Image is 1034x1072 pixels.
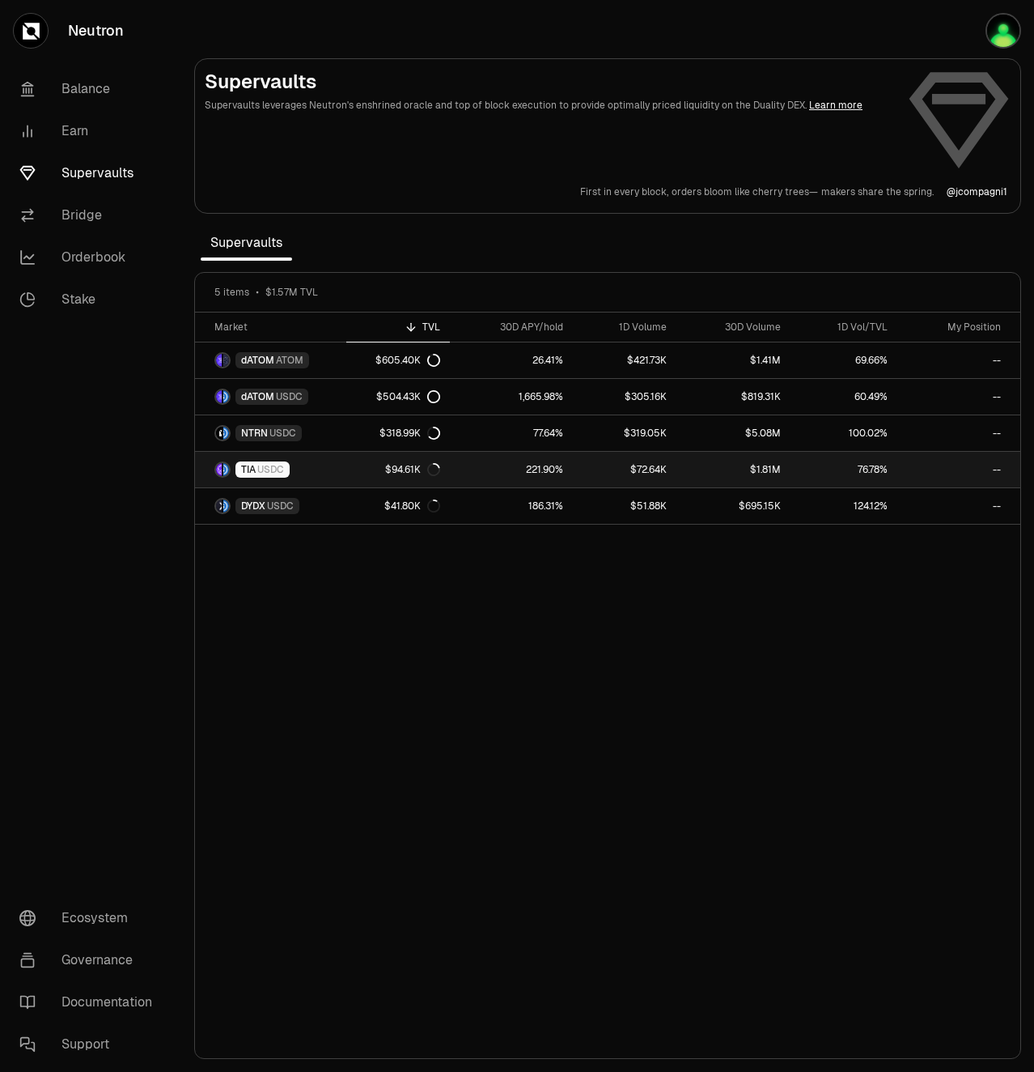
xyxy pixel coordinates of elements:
a: -- [897,452,1020,487]
a: TIA LogoUSDC LogoTIAUSDC [195,452,346,487]
span: USDC [257,463,284,476]
img: dATOM Logo [216,354,222,367]
p: makers share the spring. [821,185,934,198]
div: Market [214,321,337,334]
a: 26.41% [450,342,573,378]
a: Supervaults [6,152,175,194]
a: $305.16K [573,379,677,415]
p: @ jcompagni1 [947,185,1007,198]
a: Learn more [809,99,862,112]
span: dATOM [241,390,274,403]
a: $5.08M [676,415,790,451]
span: USDC [276,390,303,403]
a: $72.64K [573,452,677,487]
a: 221.90% [450,452,573,487]
a: $51.88K [573,488,677,524]
a: Ecosystem [6,897,175,939]
img: NTRN Logo [216,427,222,440]
span: Supervaults [201,227,292,259]
a: Support [6,1023,175,1066]
a: Governance [6,939,175,981]
div: $504.43K [376,390,440,403]
a: Bridge [6,194,175,236]
p: Supervaults leverages Neutron's enshrined oracle and top of block execution to provide optimally ... [205,98,894,113]
a: NTRN LogoUSDC LogoNTRNUSDC [195,415,346,451]
span: ATOM [276,354,303,367]
span: USDC [269,427,296,440]
a: -- [897,488,1020,524]
img: USDC Logo [223,463,229,476]
img: USDC Logo [223,500,229,513]
img: USDC Logo [223,390,229,403]
img: ATOM Logo [223,354,229,367]
span: $1.57M TVL [265,286,318,299]
img: Ledger [985,13,1021,49]
a: $819.31K [676,379,790,415]
a: -- [897,342,1020,378]
a: 60.49% [790,379,897,415]
span: NTRN [241,427,268,440]
img: TIA Logo [216,463,222,476]
div: $318.99K [379,427,440,440]
a: Documentation [6,981,175,1023]
a: Orderbook [6,236,175,279]
a: $94.61K [346,452,449,487]
img: USDC Logo [223,427,229,440]
a: 186.31% [450,488,573,524]
p: First in every block, [580,185,668,198]
a: First in every block,orders bloom like cherry trees—makers share the spring. [580,185,934,198]
a: $41.80K [346,488,449,524]
div: $94.61K [385,463,440,476]
span: TIA [241,463,256,476]
a: $1.41M [676,342,790,378]
div: TVL [356,321,439,334]
a: $318.99K [346,415,449,451]
h2: Supervaults [205,69,894,95]
a: -- [897,379,1020,415]
a: Earn [6,110,175,152]
span: dATOM [241,354,274,367]
div: 1D Volume [583,321,667,334]
a: dATOM LogoATOM LogodATOMATOM [195,342,346,378]
a: $421.73K [573,342,677,378]
a: Balance [6,68,175,110]
div: My Position [907,321,1001,334]
img: DYDX Logo [216,500,222,513]
div: 30D Volume [686,321,781,334]
a: 77.64% [450,415,573,451]
a: 124.12% [790,488,897,524]
a: $1.81M [676,452,790,487]
a: $695.15K [676,488,790,524]
div: $605.40K [375,354,440,367]
a: Stake [6,279,175,321]
span: DYDX [241,500,265,513]
div: 30D APY/hold [460,321,563,334]
a: 100.02% [790,415,897,451]
span: USDC [267,500,294,513]
a: 69.66% [790,342,897,378]
a: $504.43K [346,379,449,415]
img: dATOM Logo [216,390,222,403]
a: -- [897,415,1020,451]
div: 1D Vol/TVL [800,321,888,334]
a: dATOM LogoUSDC LogodATOMUSDC [195,379,346,415]
a: @jcompagni1 [947,185,1007,198]
a: $319.05K [573,415,677,451]
a: 76.78% [790,452,897,487]
span: 5 items [214,286,249,299]
p: orders bloom like cherry trees— [672,185,818,198]
a: $605.40K [346,342,449,378]
div: $41.80K [384,500,440,513]
a: DYDX LogoUSDC LogoDYDXUSDC [195,488,346,524]
a: 1,665.98% [450,379,573,415]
